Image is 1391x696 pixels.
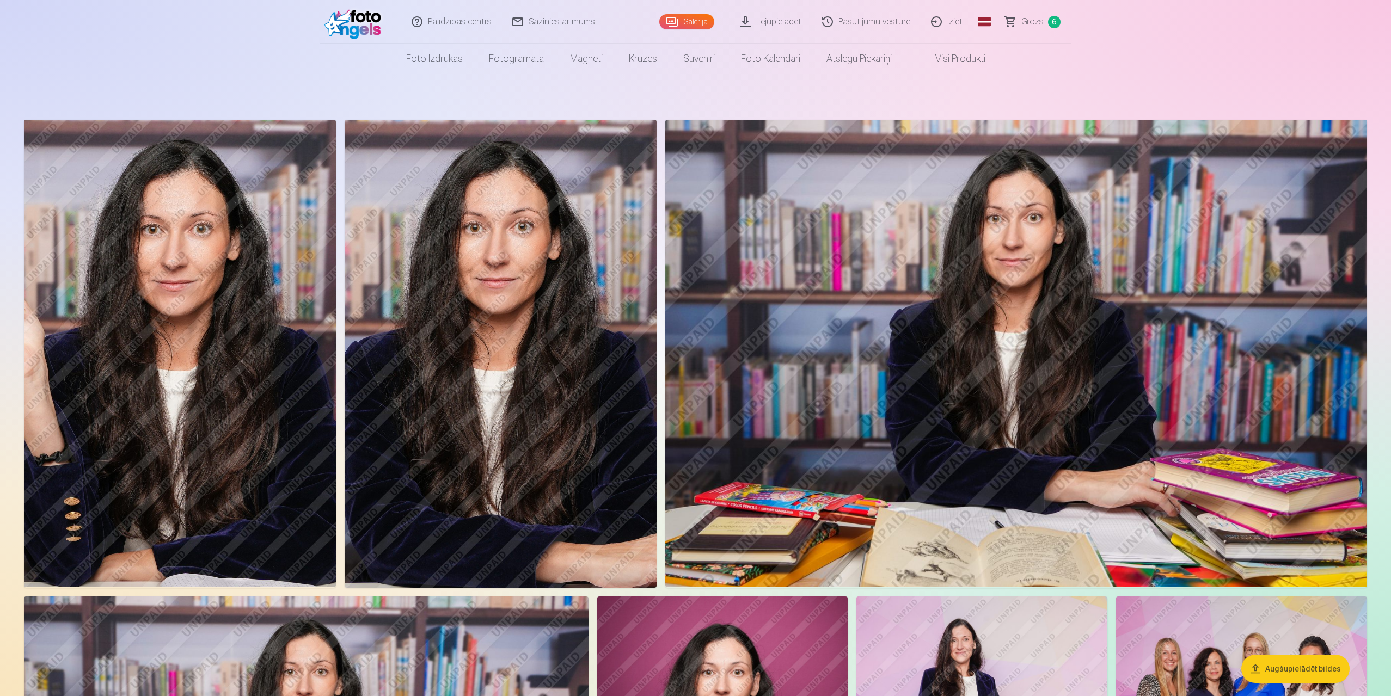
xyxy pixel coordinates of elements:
[324,4,387,39] img: /fa1
[659,14,714,29] a: Galerija
[1048,16,1061,28] span: 6
[1241,655,1350,683] button: Augšupielādēt bildes
[905,44,998,74] a: Visi produkti
[393,44,476,74] a: Foto izdrukas
[728,44,813,74] a: Foto kalendāri
[670,44,728,74] a: Suvenīri
[476,44,557,74] a: Fotogrāmata
[557,44,616,74] a: Magnēti
[1021,15,1044,28] span: Grozs
[813,44,905,74] a: Atslēgu piekariņi
[616,44,670,74] a: Krūzes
